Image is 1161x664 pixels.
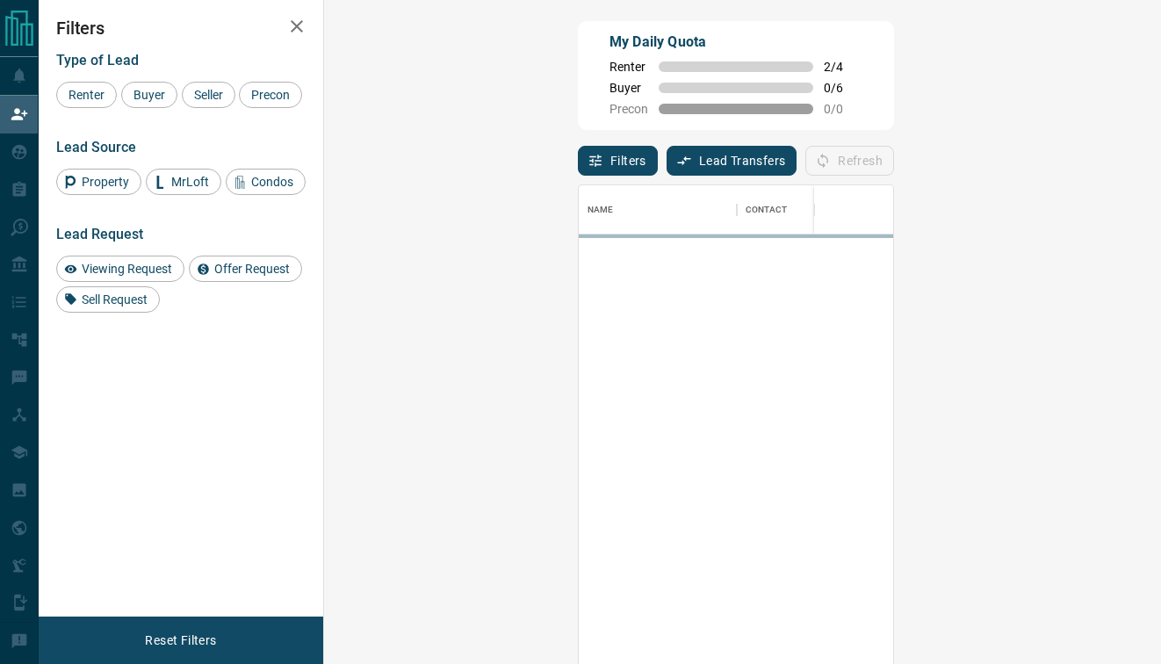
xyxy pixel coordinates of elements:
[239,82,302,108] div: Precon
[76,292,154,307] span: Sell Request
[824,60,862,74] span: 2 / 4
[62,88,111,102] span: Renter
[578,146,658,176] button: Filters
[56,18,306,39] h2: Filters
[189,256,302,282] div: Offer Request
[245,88,296,102] span: Precon
[56,226,143,242] span: Lead Request
[609,102,648,116] span: Precon
[56,169,141,195] div: Property
[737,185,877,235] div: Contact
[609,32,862,53] p: My Daily Quota
[245,175,299,189] span: Condos
[56,139,136,155] span: Lead Source
[609,81,648,95] span: Buyer
[56,286,160,313] div: Sell Request
[746,185,787,235] div: Contact
[208,262,296,276] span: Offer Request
[121,82,177,108] div: Buyer
[182,82,235,108] div: Seller
[56,256,184,282] div: Viewing Request
[165,175,215,189] span: MrLoft
[667,146,797,176] button: Lead Transfers
[76,262,178,276] span: Viewing Request
[133,625,227,655] button: Reset Filters
[588,185,614,235] div: Name
[609,60,648,74] span: Renter
[226,169,306,195] div: Condos
[824,81,862,95] span: 0 / 6
[76,175,135,189] span: Property
[579,185,737,235] div: Name
[127,88,171,102] span: Buyer
[56,52,139,69] span: Type of Lead
[824,102,862,116] span: 0 / 0
[146,169,221,195] div: MrLoft
[188,88,229,102] span: Seller
[56,82,117,108] div: Renter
